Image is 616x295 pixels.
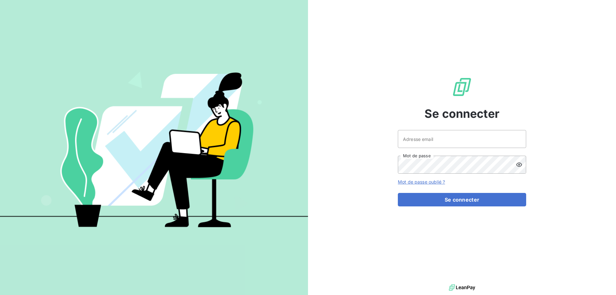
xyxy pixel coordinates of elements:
[398,179,445,185] a: Mot de passe oublié ?
[424,105,500,122] span: Se connecter
[398,193,526,206] button: Se connecter
[452,77,472,97] img: Logo LeanPay
[449,283,475,292] img: logo
[398,130,526,148] input: placeholder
